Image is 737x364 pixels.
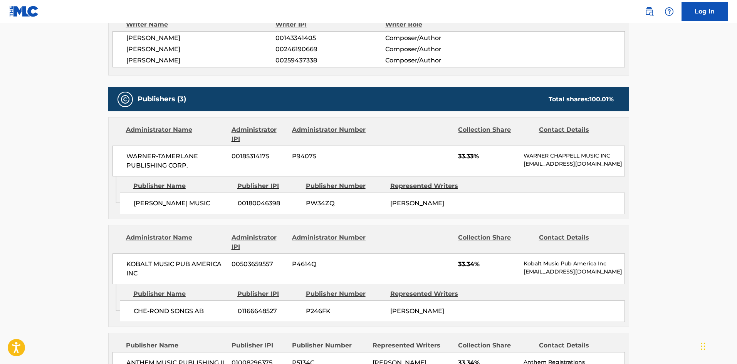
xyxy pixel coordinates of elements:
[292,233,367,252] div: Administrator Number
[133,289,232,299] div: Publisher Name
[549,95,614,104] div: Total shares:
[292,341,367,350] div: Publisher Number
[133,181,232,191] div: Publisher Name
[126,152,226,170] span: WARNER-TAMERLANE PUBLISHING CORP.
[458,152,518,161] span: 33.33%
[121,95,130,104] img: Publishers
[385,34,485,43] span: Composer/Author
[237,181,300,191] div: Publisher IPI
[126,56,276,65] span: [PERSON_NAME]
[641,4,657,19] a: Public Search
[126,20,276,29] div: Writer Name
[373,341,452,350] div: Represented Writers
[275,20,385,29] div: Writer IPI
[385,20,485,29] div: Writer Role
[292,125,367,144] div: Administrator Number
[275,45,385,54] span: 00246190669
[390,289,469,299] div: Represented Writers
[645,7,654,16] img: search
[390,307,444,315] span: [PERSON_NAME]
[306,307,384,316] span: P246FK
[275,34,385,43] span: 00143341405
[701,335,705,358] div: Drag
[126,341,226,350] div: Publisher Name
[126,125,226,144] div: Administrator Name
[539,341,614,350] div: Contact Details
[524,152,624,160] p: WARNER CHAPPELL MUSIC INC
[232,152,286,161] span: 00185314175
[238,307,300,316] span: 01166648527
[385,56,485,65] span: Composer/Author
[232,341,286,350] div: Publisher IPI
[237,289,300,299] div: Publisher IPI
[524,160,624,168] p: [EMAIL_ADDRESS][DOMAIN_NAME]
[682,2,728,21] a: Log In
[539,233,614,252] div: Contact Details
[275,56,385,65] span: 00259437338
[126,34,276,43] span: [PERSON_NAME]
[661,4,677,19] div: Help
[458,260,518,269] span: 33.34%
[292,260,367,269] span: P4614Q
[698,327,737,364] iframe: Chat Widget
[306,199,384,208] span: PW34ZQ
[390,181,469,191] div: Represented Writers
[390,200,444,207] span: [PERSON_NAME]
[292,152,367,161] span: P94075
[524,268,624,276] p: [EMAIL_ADDRESS][DOMAIN_NAME]
[9,6,39,17] img: MLC Logo
[458,341,533,350] div: Collection Share
[539,125,614,144] div: Contact Details
[238,199,300,208] span: 00180046398
[134,307,232,316] span: CHE-ROND SONGS AB
[306,289,384,299] div: Publisher Number
[306,181,384,191] div: Publisher Number
[134,199,232,208] span: [PERSON_NAME] MUSIC
[232,260,286,269] span: 00503659557
[232,233,286,252] div: Administrator IPI
[458,233,533,252] div: Collection Share
[126,45,276,54] span: [PERSON_NAME]
[126,233,226,252] div: Administrator Name
[232,125,286,144] div: Administrator IPI
[524,260,624,268] p: Kobalt Music Pub America Inc
[665,7,674,16] img: help
[589,96,614,103] span: 100.01 %
[385,45,485,54] span: Composer/Author
[458,125,533,144] div: Collection Share
[138,95,186,104] h5: Publishers (3)
[126,260,226,278] span: KOBALT MUSIC PUB AMERICA INC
